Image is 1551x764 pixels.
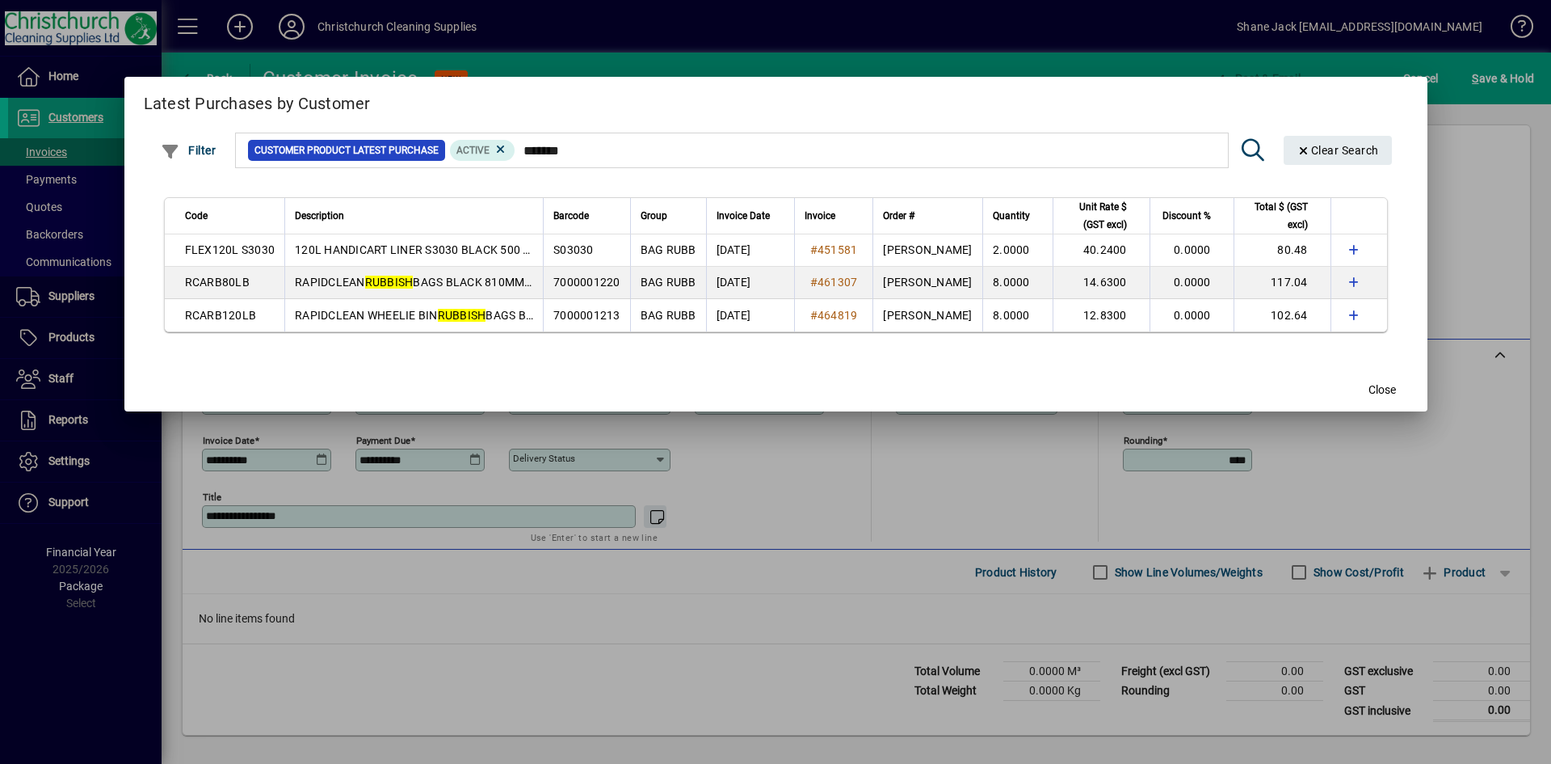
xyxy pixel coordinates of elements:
[805,207,835,225] span: Invoice
[706,234,794,267] td: [DATE]
[295,276,672,289] span: RAPIDCLEAN BAGS BLACK 810MM X 1000MM X 30MU 80L 50S
[810,309,818,322] span: #
[805,241,864,259] a: #451581
[805,273,864,291] a: #461307
[553,309,620,322] span: 7000001213
[805,306,864,324] a: #464819
[883,207,914,225] span: Order #
[872,234,981,267] td: [PERSON_NAME]
[1160,207,1225,225] div: Discount %
[1284,136,1392,165] button: Clear
[706,267,794,299] td: [DATE]
[295,309,752,322] span: RAPIDCLEAN WHEELIE BIN BAGS BLACK 925MM X 1200MM X 33MU 120L 25S
[553,207,589,225] span: Barcode
[810,276,818,289] span: #
[993,207,1030,225] span: Quantity
[295,243,641,256] span: 120L HANDICART LINER S3030 BLACK 500 X 425 X 1200 X 40 50S
[161,144,216,157] span: Filter
[1053,234,1150,267] td: 40.2400
[1150,234,1234,267] td: 0.0000
[1234,299,1330,331] td: 102.64
[185,207,208,225] span: Code
[185,243,275,256] span: FLEX120L S3030
[1244,198,1308,234] span: Total $ (GST excl)
[883,207,972,225] div: Order #
[872,267,981,299] td: [PERSON_NAME]
[553,243,594,256] span: S03030
[982,267,1053,299] td: 8.0000
[438,309,486,322] em: RUBBISH
[872,299,981,331] td: [PERSON_NAME]
[1297,144,1379,157] span: Clear Search
[1063,198,1141,234] div: Unit Rate $ (GST excl)
[295,207,344,225] span: Description
[706,299,794,331] td: [DATE]
[295,207,533,225] div: Description
[185,207,275,225] div: Code
[1063,198,1127,234] span: Unit Rate $ (GST excl)
[993,207,1045,225] div: Quantity
[553,207,620,225] div: Barcode
[641,207,696,225] div: Group
[717,207,770,225] span: Invoice Date
[1368,382,1396,399] span: Close
[818,276,858,289] span: 461307
[641,309,696,322] span: BAG RUBB
[717,207,784,225] div: Invoice Date
[157,136,221,165] button: Filter
[818,309,858,322] span: 464819
[818,243,858,256] span: 451581
[456,145,490,156] span: Active
[982,234,1053,267] td: 2.0000
[641,207,667,225] span: Group
[1244,198,1322,234] div: Total $ (GST excl)
[982,299,1053,331] td: 8.0000
[1234,234,1330,267] td: 80.48
[1150,299,1234,331] td: 0.0000
[641,243,696,256] span: BAG RUBB
[553,276,620,289] span: 7000001220
[254,142,439,158] span: Customer Product Latest Purchase
[185,309,257,322] span: RCARB120LB
[365,276,414,289] em: RUBBISH
[450,140,515,161] mat-chip: Product Activation Status: Active
[1150,267,1234,299] td: 0.0000
[805,207,864,225] div: Invoice
[1234,267,1330,299] td: 117.04
[641,276,696,289] span: BAG RUBB
[1356,376,1408,405] button: Close
[1053,267,1150,299] td: 14.6300
[1053,299,1150,331] td: 12.8300
[810,243,818,256] span: #
[124,77,1427,124] h2: Latest Purchases by Customer
[185,276,250,289] span: RCARB80LB
[1162,207,1211,225] span: Discount %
